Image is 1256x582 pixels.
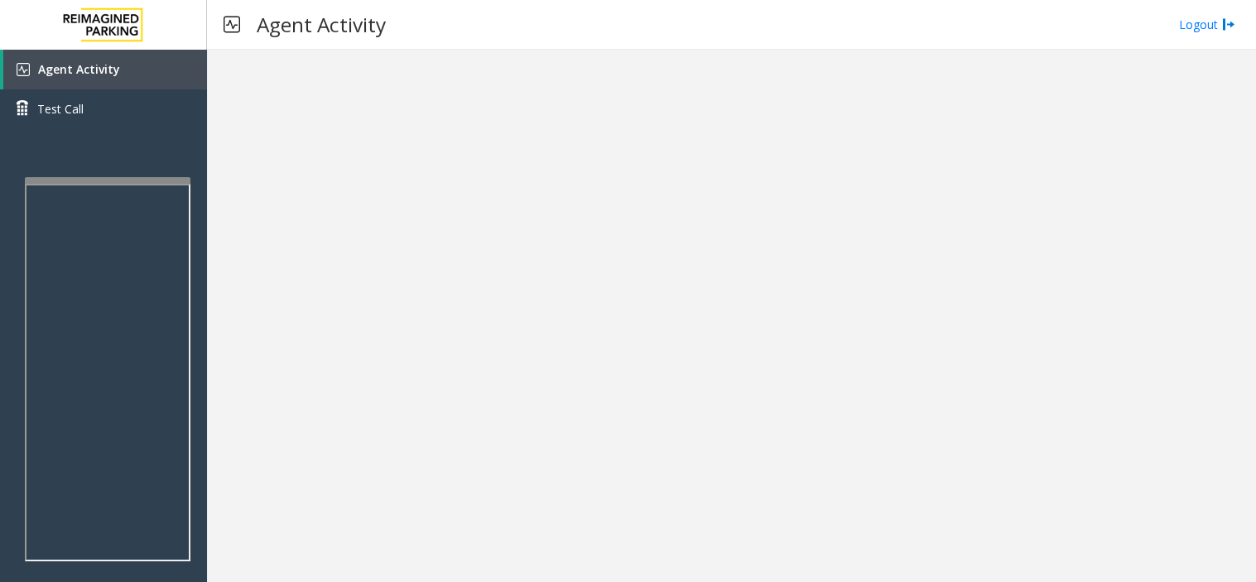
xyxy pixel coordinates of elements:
h3: Agent Activity [248,4,394,45]
span: Test Call [37,100,84,118]
img: 'icon' [17,63,30,76]
a: Logout [1179,16,1235,33]
img: pageIcon [224,4,240,45]
span: Agent Activity [38,61,120,77]
img: logout [1222,16,1235,33]
a: Agent Activity [3,50,207,89]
